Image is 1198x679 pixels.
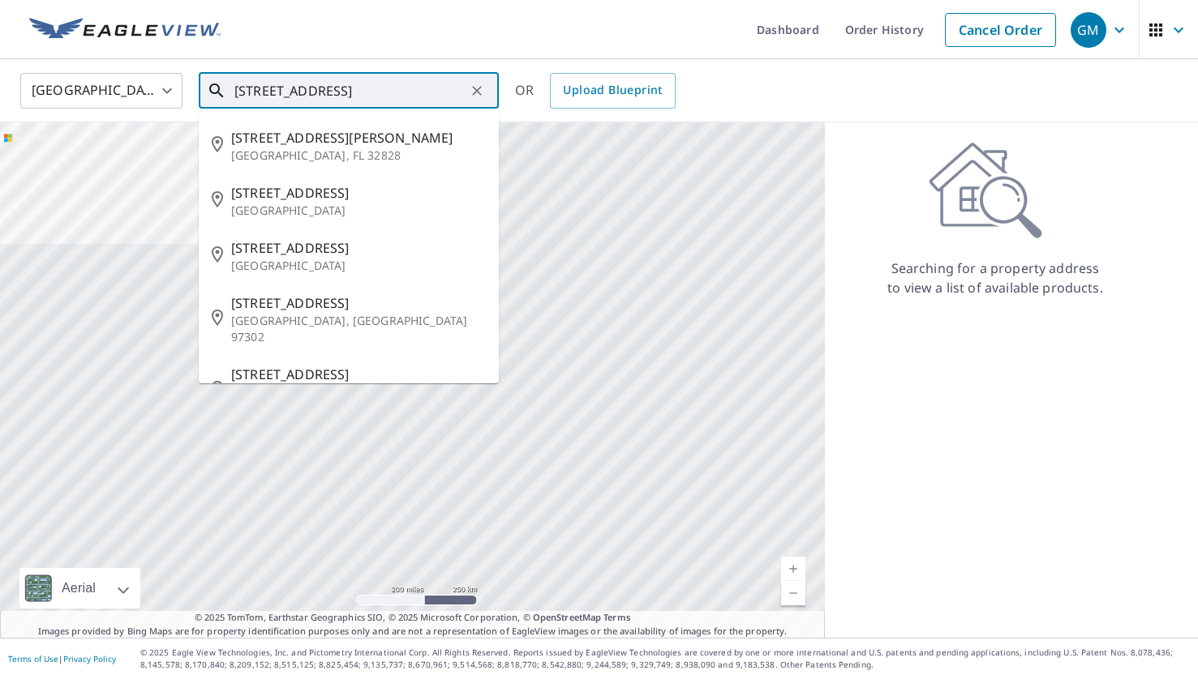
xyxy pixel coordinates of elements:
div: GM [1071,12,1106,48]
span: [STREET_ADDRESS] [231,238,486,258]
a: Terms of Use [8,653,58,664]
a: OpenStreetMap [533,611,601,623]
button: Clear [466,79,488,102]
span: [STREET_ADDRESS] [231,293,486,313]
p: [GEOGRAPHIC_DATA], [GEOGRAPHIC_DATA] 97302 [231,313,486,345]
a: Upload Blueprint [550,73,675,109]
p: [GEOGRAPHIC_DATA] [231,203,486,219]
p: | [8,654,116,664]
div: OR [515,73,676,109]
a: Current Level 5, Zoom Out [781,581,805,605]
input: Search by address or latitude-longitude [234,68,466,113]
a: Terms [603,611,630,623]
div: [GEOGRAPHIC_DATA] [20,68,182,113]
span: [STREET_ADDRESS] [231,365,486,384]
p: [GEOGRAPHIC_DATA], FL 32828 [231,147,486,164]
p: [GEOGRAPHIC_DATA] [231,258,486,274]
a: Current Level 5, Zoom In [781,557,805,581]
span: © 2025 TomTom, Earthstar Geographics SIO, © 2025 Microsoft Corporation, © [195,611,630,625]
span: [STREET_ADDRESS] [231,183,486,203]
span: [STREET_ADDRESS][PERSON_NAME] [231,128,486,147]
span: Upload Blueprint [563,80,662,100]
div: Aerial [19,568,140,609]
a: Cancel Order [945,13,1056,47]
p: Searching for a property address to view a list of available products. [887,258,1104,297]
p: © 2025 Eagle View Technologies, Inc. and Pictometry International Corp. All Rights Reserved. Repo... [140,647,1190,671]
div: Aerial [57,568,101,609]
img: EV Logo [29,18,221,42]
a: Privacy Policy [63,653,116,664]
